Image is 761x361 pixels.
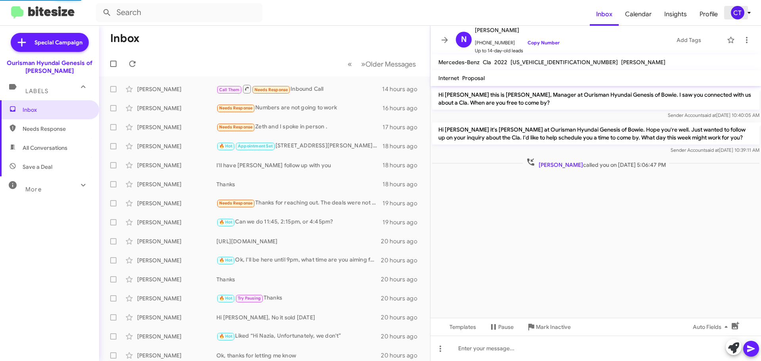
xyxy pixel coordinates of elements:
nav: Page navigation example [343,56,421,72]
div: Thanks [216,294,381,303]
a: Copy Number [518,40,560,46]
div: [PERSON_NAME] [137,237,216,245]
div: [PERSON_NAME] [137,180,216,188]
span: Needs Response [219,201,253,206]
div: [STREET_ADDRESS][PERSON_NAME][PERSON_NAME] [216,141,382,151]
button: CT [724,6,752,19]
span: Sender Account [DATE] 10:39:11 AM [671,147,759,153]
button: Next [356,56,421,72]
button: Add Tags [642,33,723,47]
span: 2022 [494,59,507,66]
span: Try Pausing [238,296,261,301]
div: [PERSON_NAME] [137,161,216,169]
div: 20 hours ago [381,294,424,302]
div: [PERSON_NAME] [137,294,216,302]
button: Pause [482,320,520,334]
div: [PERSON_NAME] [137,85,216,93]
span: Insights [658,3,693,26]
span: [US_VEHICLE_IDENTIFICATION_NUMBER] [511,59,618,66]
p: Hi [PERSON_NAME] it's [PERSON_NAME] at Ourisman Hyundai Genesis of Bowie. Hope you're well. Just ... [432,122,759,145]
div: 18 hours ago [382,142,424,150]
span: [PHONE_NUMBER] [475,35,560,47]
span: Needs Response [23,125,90,133]
div: 20 hours ago [381,237,424,245]
span: All Conversations [23,144,67,152]
span: « [348,59,352,69]
span: Inbox [590,3,619,26]
div: 20 hours ago [381,351,424,359]
span: 🔥 Hot [219,220,233,225]
button: Templates [430,320,482,334]
h1: Inbox [110,32,140,45]
div: [URL][DOMAIN_NAME] [216,237,381,245]
div: [PERSON_NAME] [137,351,216,359]
span: Templates [437,320,476,334]
span: said at [702,112,716,118]
button: Mark Inactive [520,320,577,334]
div: [PERSON_NAME] [137,218,216,226]
span: 🔥 Hot [219,296,233,301]
span: [PERSON_NAME] [475,25,560,35]
span: [PERSON_NAME] [539,161,583,168]
span: Auto Fields [693,320,731,334]
div: [PERSON_NAME] [137,199,216,207]
div: 16 hours ago [382,104,424,112]
span: Special Campaign [34,38,82,46]
div: Ok, I'll be here until 9pm, what time are you aiming for ? [216,256,381,265]
span: Mercedes-Benz [438,59,480,66]
div: CT [731,6,744,19]
span: Add Tags [677,33,701,47]
span: Calendar [619,3,658,26]
div: Thanks for reaching out. The deals were not as aggressive as they initially looked, so I am getti... [216,199,382,208]
div: 18 hours ago [382,161,424,169]
div: Ok, thanks for letting me know [216,351,381,359]
div: [PERSON_NAME] [137,332,216,340]
div: Inbound Call [216,84,382,94]
div: 14 hours ago [382,85,424,93]
span: Inbox [23,106,90,114]
span: Labels [25,88,48,95]
span: called you on [DATE] 5:06:47 PM [523,157,669,169]
span: Internet [438,74,459,82]
div: 20 hours ago [381,313,424,321]
span: » [361,59,365,69]
span: Needs Response [219,124,253,130]
span: Needs Response [219,105,253,111]
div: [PERSON_NAME] [137,123,216,131]
div: 20 hours ago [381,275,424,283]
div: 19 hours ago [382,199,424,207]
span: Older Messages [365,60,416,69]
div: I'll have [PERSON_NAME] follow up with you [216,161,382,169]
div: Numbers are not going to work [216,103,382,113]
span: Save a Deal [23,163,52,171]
span: Up to 14-day-old leads [475,47,560,55]
div: Can we do 11:45, 2:15pm, or 4:45pm? [216,218,382,227]
span: N [461,33,467,46]
input: Search [96,3,262,22]
div: 19 hours ago [382,218,424,226]
div: [PERSON_NAME] [137,275,216,283]
div: 18 hours ago [382,180,424,188]
div: Liked “Hi Nazia, Unfortunately, we don't” [216,332,381,341]
span: 🔥 Hot [219,143,233,149]
a: Profile [693,3,724,26]
span: Needs Response [254,87,288,92]
div: [PERSON_NAME] [137,104,216,112]
button: Previous [343,56,357,72]
span: Mark Inactive [536,320,571,334]
div: [PERSON_NAME] [137,313,216,321]
span: [PERSON_NAME] [621,59,665,66]
div: 20 hours ago [381,256,424,264]
div: 20 hours ago [381,332,424,340]
div: Zeth and I spoke in person . [216,122,382,132]
span: Pause [498,320,514,334]
div: [PERSON_NAME] [137,256,216,264]
span: Appointment Set [238,143,273,149]
span: 🔥 Hot [219,258,233,263]
div: Thanks [216,180,382,188]
span: 🔥 Hot [219,334,233,339]
button: Auto Fields [686,320,737,334]
p: Hi [PERSON_NAME] this is [PERSON_NAME], Manager at Ourisman Hyundai Genesis of Bowie. I saw you c... [432,88,759,110]
span: Proposal [462,74,485,82]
